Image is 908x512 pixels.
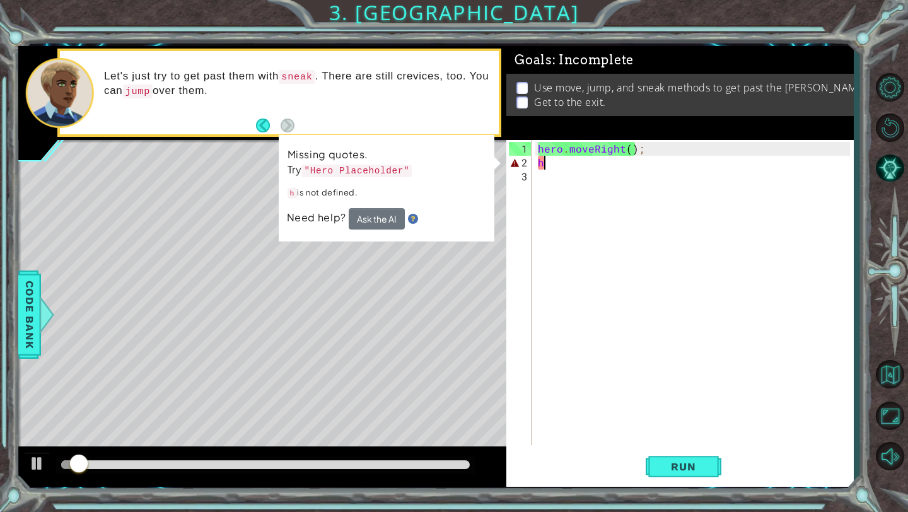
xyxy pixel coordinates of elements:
p: Use move, jump, and sneak methods to get past the [PERSON_NAME]. [534,81,870,95]
button: Back to Map [871,356,908,393]
img: Hint [408,214,418,224]
p: Missing quotes. Try [288,147,486,178]
div: 3 [509,170,532,183]
p: Let's just try to get past them with . There are still crevices, too. You can over them. [104,69,490,98]
span: Code Bank [20,276,40,353]
code: jump [123,84,153,98]
button: Maximize Browser [871,398,908,434]
div: 1 [509,142,532,156]
div: 2 [509,156,532,170]
button: Level Options [871,69,908,105]
button: Mute [871,438,908,475]
button: Back [256,119,281,132]
div: Level Map [18,140,601,511]
code: h [288,188,298,199]
span: Goals [515,52,634,68]
p: Get to the exit. [534,95,606,109]
button: Next [281,119,294,132]
button: Ask the AI [349,208,405,230]
button: Shift+Enter: Run current code. [646,450,721,484]
button: ⌘ + P: Play [25,452,50,478]
span: Run [658,460,708,473]
p: is not defined. [288,185,486,201]
a: Back to Map [871,354,908,396]
span: Need help? [287,211,349,224]
span: : Incomplete [552,52,634,67]
button: AI Hint [871,149,908,186]
button: Restart Level [871,109,908,146]
code: sneak [279,70,315,84]
code: "Hero Placeholder" [301,165,412,177]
